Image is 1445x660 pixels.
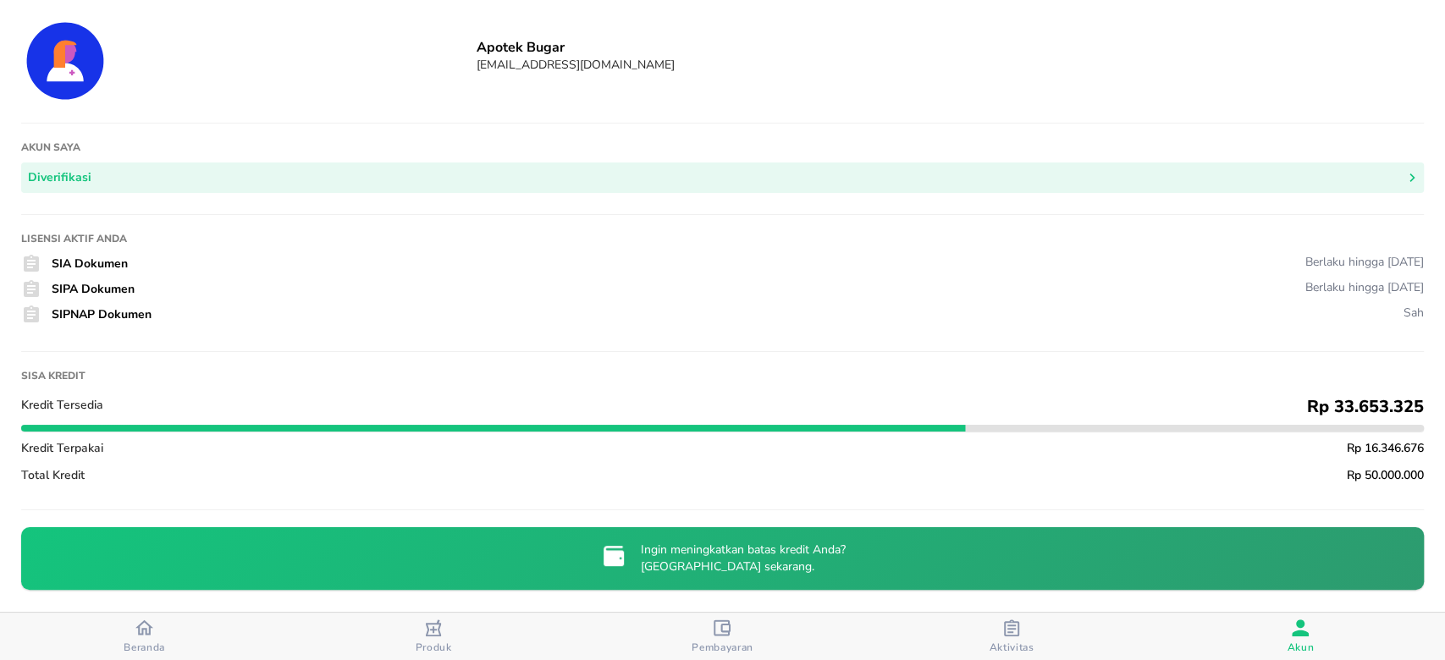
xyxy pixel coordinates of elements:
button: Diverifikasi [21,162,1424,194]
span: Aktivitas [989,641,1034,654]
span: SIPNAP Dokumen [52,306,152,322]
button: Produk [289,613,577,660]
p: Ingin meningkatkan batas kredit Anda? [GEOGRAPHIC_DATA] sekarang. [641,542,846,575]
span: Total Kredit [21,467,85,483]
span: Kredit Terpakai [21,440,103,456]
span: Akun [1287,641,1314,654]
img: Account Details [21,17,109,105]
h6: Apotek Bugar [477,38,1424,57]
span: Kredit Tersedia [21,397,103,413]
span: Produk [416,641,452,654]
span: SIPA Dokumen [52,281,135,297]
h1: Lisensi Aktif Anda [21,232,1424,245]
div: Berlaku hingga [DATE] [1305,279,1424,295]
div: Diverifikasi [28,168,91,189]
button: Pembayaran [578,613,867,660]
span: Beranda [124,641,165,654]
div: Berlaku hingga [DATE] [1305,254,1424,270]
span: Pembayaran [692,641,753,654]
img: credit-limit-upgrade-request-icon [600,542,627,569]
span: SIA Dokumen [52,256,128,272]
h1: Sisa kredit [21,369,1424,382]
button: Akun [1156,613,1445,660]
h6: [EMAIL_ADDRESS][DOMAIN_NAME] [477,57,1424,73]
span: Rp 50.000.000 [1347,467,1424,483]
button: Aktivitas [867,613,1155,660]
div: Sah [1404,305,1424,321]
h1: Akun saya [21,140,1424,154]
span: Rp 16.346.676 [1347,440,1424,456]
span: Rp 33.653.325 [1307,395,1424,418]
